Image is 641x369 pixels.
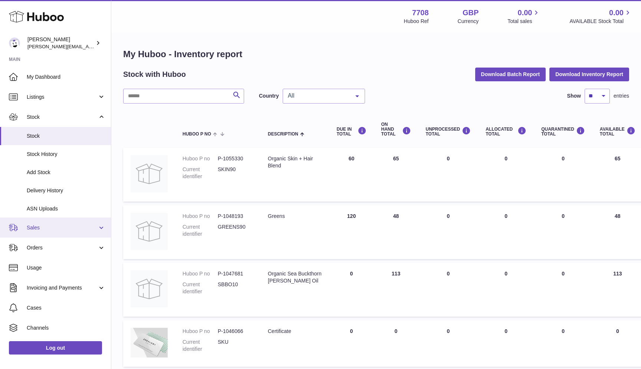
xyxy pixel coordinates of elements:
dd: SBBO10 [218,281,253,295]
td: 65 [374,148,418,202]
img: victor@erbology.co [9,37,20,49]
button: Download Batch Report [475,68,546,81]
span: 0 [562,328,565,334]
span: Stock [27,133,105,140]
label: Show [567,92,581,99]
td: 0 [478,320,534,367]
dd: P-1048193 [218,213,253,220]
td: 0 [478,205,534,259]
dt: Huboo P no [183,270,218,277]
td: 0 [418,263,479,317]
a: Log out [9,341,102,355]
div: QUARANTINED Total [541,127,585,137]
dt: Huboo P no [183,328,218,335]
span: My Dashboard [27,74,105,81]
span: Invoicing and Payments [27,284,98,291]
span: Channels [27,324,105,332]
span: 0 [562,271,565,277]
span: AVAILABLE Stock Total [569,18,632,25]
td: 120 [329,205,374,259]
a: 0.00 Total sales [507,8,540,25]
dt: Current identifier [183,339,218,353]
dd: GREENS90 [218,223,253,238]
div: Certificate [268,328,322,335]
div: AVAILABLE Total [600,127,635,137]
dt: Huboo P no [183,213,218,220]
div: DUE IN TOTAL [337,127,366,137]
td: 0 [478,263,534,317]
span: Description [268,132,298,137]
img: product image [131,328,168,358]
strong: GBP [463,8,479,18]
div: ALLOCATED Total [486,127,526,137]
img: product image [131,155,168,192]
div: Organic Skin + Hair Blend [268,155,322,169]
dt: Current identifier [183,281,218,295]
div: Greens [268,213,322,220]
dd: SKIN90 [218,166,253,180]
label: Country [259,92,279,99]
div: [PERSON_NAME] [27,36,94,50]
span: Add Stock [27,169,105,176]
td: 0 [329,263,374,317]
button: Download Inventory Report [549,68,629,81]
span: Usage [27,264,105,271]
a: 0.00 AVAILABLE Stock Total [569,8,632,25]
dt: Current identifier [183,223,218,238]
span: Listings [27,94,98,101]
span: Orders [27,244,98,251]
span: Cases [27,304,105,311]
td: 0 [418,205,479,259]
div: Huboo Ref [404,18,429,25]
span: [PERSON_NAME][EMAIL_ADDRESS][DOMAIN_NAME] [27,43,149,49]
td: 113 [374,263,418,317]
td: 0 [478,148,534,202]
div: Currency [458,18,479,25]
div: ON HAND Total [381,122,411,137]
dt: Huboo P no [183,155,218,162]
span: Stock [27,114,98,121]
span: Huboo P no [183,132,211,137]
td: 60 [329,148,374,202]
span: 0 [562,156,565,161]
span: 0 [562,213,565,219]
span: Delivery History [27,187,105,194]
td: 0 [418,320,479,367]
td: 48 [374,205,418,259]
dd: P-1047681 [218,270,253,277]
td: 0 [329,320,374,367]
td: 0 [418,148,479,202]
span: 0.00 [518,8,532,18]
span: entries [614,92,629,99]
span: All [286,92,350,99]
h1: My Huboo - Inventory report [123,48,629,60]
span: ASN Uploads [27,205,105,212]
span: Sales [27,224,98,231]
img: product image [131,213,168,250]
dt: Current identifier [183,166,218,180]
strong: 7708 [412,8,429,18]
div: UNPROCESSED Total [426,127,471,137]
span: 0.00 [609,8,624,18]
img: product image [131,270,168,307]
dd: P-1055330 [218,155,253,162]
dd: SKU [218,339,253,353]
div: Organic Sea Buckthorn [PERSON_NAME] Oil [268,270,322,284]
h2: Stock with Huboo [123,69,186,79]
span: Total sales [507,18,540,25]
td: 0 [374,320,418,367]
span: Stock History [27,151,105,158]
dd: P-1046066 [218,328,253,335]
